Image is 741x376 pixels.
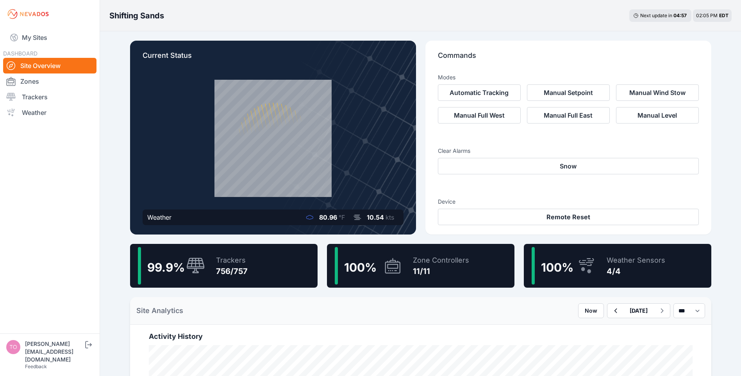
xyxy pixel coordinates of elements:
[438,209,699,225] button: Remote Reset
[3,89,96,105] a: Trackers
[109,5,164,26] nav: Breadcrumb
[640,13,672,18] span: Next update in
[143,50,404,67] p: Current Status
[147,213,171,222] div: Weather
[149,331,693,342] h2: Activity History
[6,8,50,20] img: Nevados
[616,84,699,101] button: Manual Wind Stow
[524,244,711,288] a: 100%Weather Sensors4/4
[3,50,37,57] span: DASHBOARD
[438,50,699,67] p: Commands
[216,255,248,266] div: Trackers
[616,107,699,124] button: Manual Level
[367,213,384,221] span: 10.54
[3,73,96,89] a: Zones
[6,340,20,354] img: tom.root@energixrenewables.com
[25,363,47,369] a: Feedback
[438,84,521,101] button: Automatic Tracking
[339,213,345,221] span: °F
[438,73,455,81] h3: Modes
[623,304,654,318] button: [DATE]
[3,28,96,47] a: My Sites
[673,13,687,19] div: 04 : 57
[413,266,469,277] div: 11/11
[136,305,183,316] h2: Site Analytics
[438,147,699,155] h3: Clear Alarms
[413,255,469,266] div: Zone Controllers
[386,213,394,221] span: kts
[607,266,665,277] div: 4/4
[147,260,185,274] span: 99.9 %
[527,107,610,124] button: Manual Full East
[607,255,665,266] div: Weather Sensors
[438,107,521,124] button: Manual Full West
[25,340,84,363] div: [PERSON_NAME][EMAIL_ADDRESS][DOMAIN_NAME]
[578,303,604,318] button: Now
[696,13,718,18] span: 02:05 PM
[527,84,610,101] button: Manual Setpoint
[3,105,96,120] a: Weather
[438,198,699,206] h3: Device
[541,260,573,274] span: 100 %
[319,213,337,221] span: 80.96
[130,244,318,288] a: 99.9%Trackers756/757
[3,58,96,73] a: Site Overview
[216,266,248,277] div: 756/757
[438,158,699,174] button: Snow
[327,244,514,288] a: 100%Zone Controllers11/11
[109,10,164,21] h3: Shifting Sands
[344,260,377,274] span: 100 %
[719,13,729,18] span: EDT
